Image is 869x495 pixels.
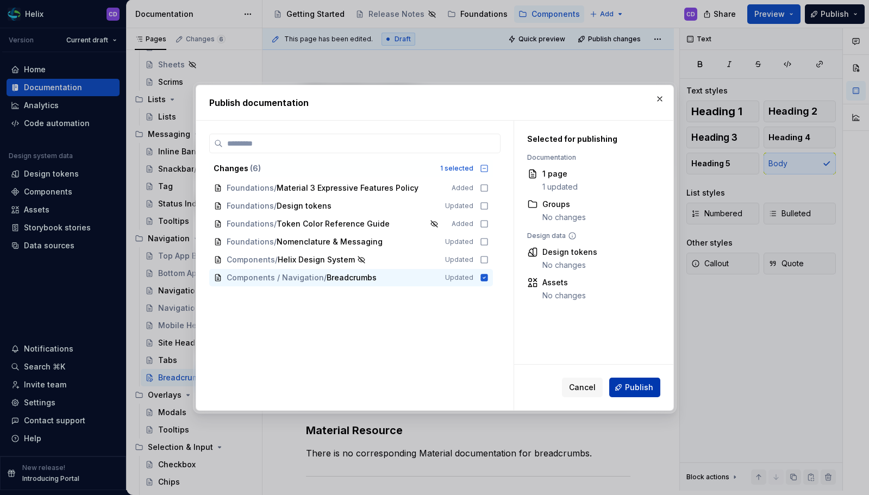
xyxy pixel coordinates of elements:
[562,378,603,397] button: Cancel
[527,231,648,240] div: Design data
[445,273,473,282] span: Updated
[277,183,418,193] span: Material 3 Expressive Features Policy
[227,236,274,247] span: Foundations
[542,290,586,301] div: No changes
[275,254,278,265] span: /
[542,247,597,258] div: Design tokens
[542,181,578,192] div: 1 updated
[277,236,383,247] span: Nomenclature & Messaging
[542,168,578,179] div: 1 page
[227,183,274,193] span: Foundations
[227,218,274,229] span: Foundations
[569,382,596,393] span: Cancel
[452,184,473,192] span: Added
[278,254,355,265] span: Helix Design System
[227,200,274,211] span: Foundations
[440,164,473,173] div: 1 selected
[527,153,648,162] div: Documentation
[277,200,332,211] span: Design tokens
[527,134,648,145] div: Selected for publishing
[209,96,660,109] h2: Publish documentation
[250,164,261,173] span: ( 6 )
[227,272,324,283] span: Components / Navigation
[542,277,586,288] div: Assets
[542,260,597,271] div: No changes
[274,200,277,211] span: /
[214,163,434,174] div: Changes
[452,220,473,228] span: Added
[445,202,473,210] span: Updated
[274,236,277,247] span: /
[542,199,586,210] div: Groups
[277,218,390,229] span: Token Color Reference Guide
[274,218,277,229] span: /
[274,183,277,193] span: /
[625,382,653,393] span: Publish
[445,237,473,246] span: Updated
[327,272,377,283] span: Breadcrumbs
[227,254,275,265] span: Components
[445,255,473,264] span: Updated
[542,212,586,223] div: No changes
[324,272,327,283] span: /
[609,378,660,397] button: Publish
